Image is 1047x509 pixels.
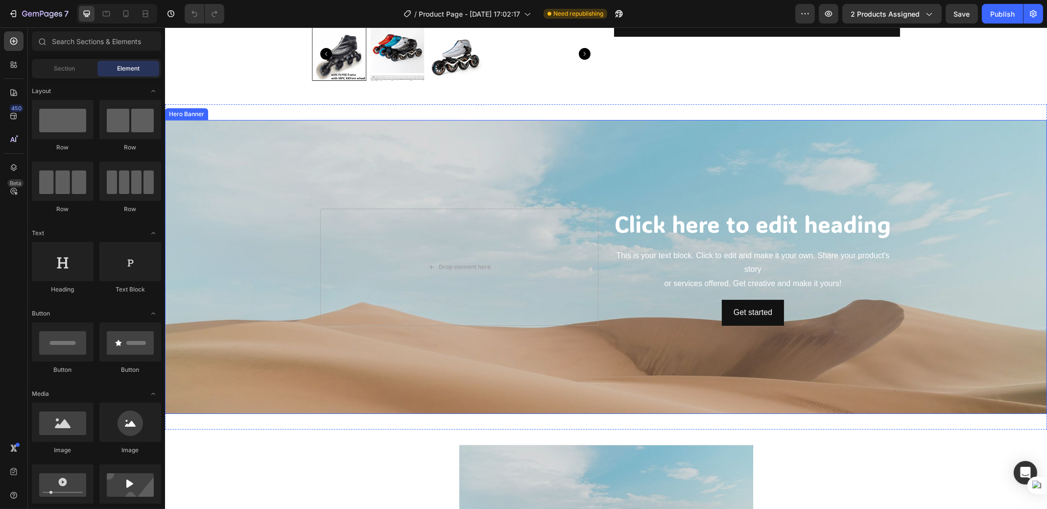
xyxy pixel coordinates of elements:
button: Get started [557,272,619,298]
div: Image [99,446,161,455]
button: 2 products assigned [842,4,942,24]
span: Toggle open [145,83,161,99]
div: Row [32,205,94,214]
span: Save [954,10,970,18]
span: / [414,9,417,19]
div: Image [32,446,94,455]
div: Get started [569,278,607,292]
span: Section [54,64,75,73]
div: Beta [7,179,24,187]
span: 2 products assigned [851,9,920,19]
div: Text Block [99,285,161,294]
div: Row [99,205,161,214]
div: 450 [9,104,24,112]
div: Row [99,143,161,152]
span: Toggle open [145,386,161,402]
p: 7 [64,8,69,20]
button: Publish [982,4,1023,24]
span: Need republishing [553,9,603,18]
div: Publish [990,9,1015,19]
span: Text [32,229,44,238]
span: Layout [32,87,51,96]
span: Toggle open [145,306,161,321]
input: Search Sections & Elements [32,31,161,51]
button: Save [946,4,978,24]
div: Row [32,143,94,152]
h2: Click here to edit heading [449,181,727,213]
button: 7 [4,4,73,24]
span: Button [32,309,50,318]
div: Drop element here [274,236,326,243]
span: Media [32,389,49,398]
div: Hero Banner [2,82,41,91]
button: Carousel Next Arrow [414,21,426,32]
div: This is your text block. Click to edit and make it your own. Share your product's story or servic... [449,220,727,265]
iframe: Design area [165,27,1047,509]
span: Product Page - [DATE] 17:02:17 [419,9,520,19]
div: Open Intercom Messenger [1014,461,1037,485]
span: Element [117,64,140,73]
div: Button [99,365,161,374]
div: Heading [32,285,94,294]
div: Button [32,365,94,374]
div: Undo/Redo [185,4,224,24]
span: Toggle open [145,225,161,241]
